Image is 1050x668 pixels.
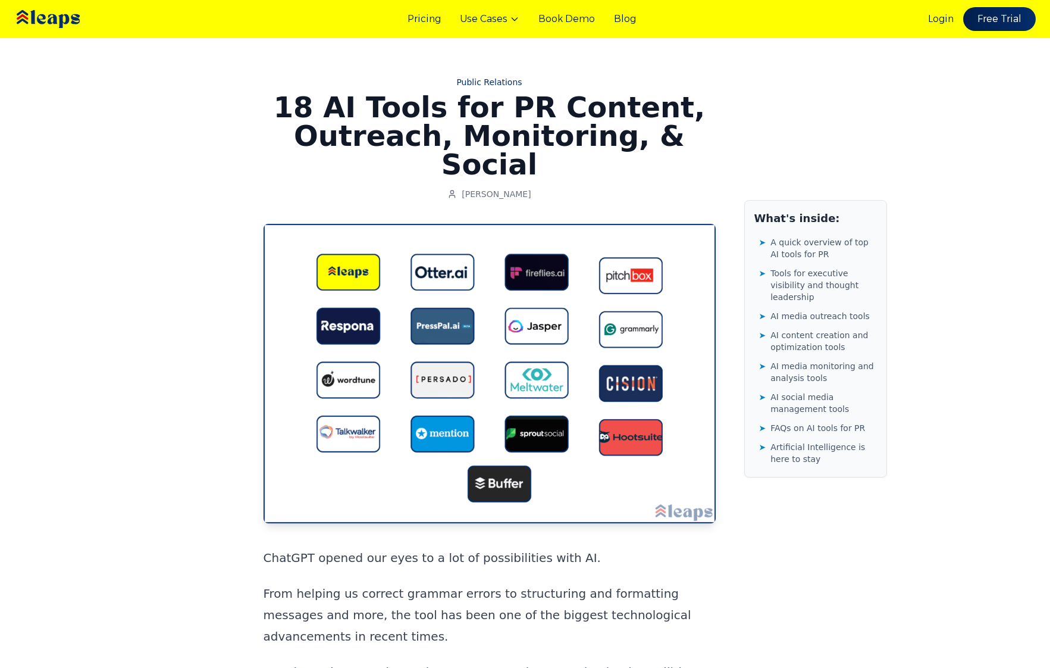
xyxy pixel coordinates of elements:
[963,7,1036,31] a: Free Trial
[538,12,595,26] a: Book Demo
[770,391,876,415] span: AI social media management tools
[759,308,877,324] a: ➤AI media outreach tools
[408,12,441,26] a: Pricing
[928,12,954,26] a: Login
[759,439,877,467] a: ➤Artificial Intelligence is here to stay
[759,441,766,453] span: ➤
[447,188,531,200] a: [PERSON_NAME]
[264,76,716,88] a: Public Relations
[759,422,766,434] span: ➤
[759,234,877,263] a: ➤A quick overview of top AI tools for PR
[770,441,876,465] span: Artificial Intelligence is here to stay
[264,547,716,569] p: ChatGPT opened our eyes to a lot of possibilities with AI.
[770,310,870,322] span: AI media outreach tools
[462,188,531,200] span: [PERSON_NAME]
[770,422,865,434] span: FAQs on AI tools for PR
[759,327,877,355] a: ➤AI content creation and optimization tools
[759,236,766,248] span: ➤
[264,93,716,179] h1: 18 AI Tools for PR Content, Outreach, Monitoring, & Social
[264,224,716,523] img: AI-tools-for-PR
[759,358,877,386] a: ➤AI media monitoring and analysis tools
[770,236,876,260] span: A quick overview of top AI tools for PR
[759,389,877,417] a: ➤AI social media management tools
[460,12,519,26] button: Use Cases
[754,210,877,227] h2: What's inside:
[759,360,766,372] span: ➤
[759,329,766,341] span: ➤
[770,360,876,384] span: AI media monitoring and analysis tools
[759,265,877,305] a: ➤Tools for executive visibility and thought leadership
[759,267,766,279] span: ➤
[759,420,877,436] a: ➤FAQs on AI tools for PR
[264,583,716,647] p: From helping us correct grammar errors to structuring and formatting messages and more, the tool ...
[770,329,876,353] span: AI content creation and optimization tools
[614,12,636,26] a: Blog
[759,391,766,403] span: ➤
[759,310,766,322] span: ➤
[770,267,876,303] span: Tools for executive visibility and thought leadership
[14,2,115,36] img: Leaps Logo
